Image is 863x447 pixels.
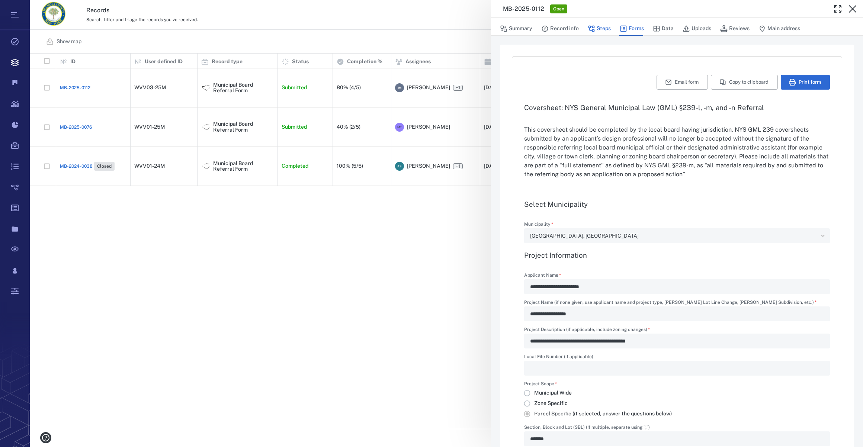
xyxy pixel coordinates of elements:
label: Local File Number (if applicable) [524,354,830,361]
div: [GEOGRAPHIC_DATA], [GEOGRAPHIC_DATA] [530,232,818,240]
label: Project Name (if none given, use applicant name and project type, [PERSON_NAME] Lot Line Change, ... [524,300,830,306]
button: Reviews [720,22,750,36]
span: Open [552,6,566,12]
div: Section, Block and Lot (SBL) (If multiple, separate using ";") [524,431,830,446]
div: Project Description (if applicable, include zoning changes) [524,334,830,348]
label: Applicant Name [524,273,830,279]
button: Copy to clipboard [711,75,778,90]
span: Parcel Specific (if selected, answer the questions below) [534,410,672,418]
label: Project Description (if applicable, include zoning changes) [524,327,830,334]
button: Main address [758,22,800,36]
div: Local File Number (if applicable) [524,361,830,376]
h3: Project Information [524,251,830,260]
button: Uploads [683,22,711,36]
button: Summary [500,22,532,36]
button: Print form [781,75,830,90]
p: This coversheet should be completed by the local board having jurisdiction. NYS GML 239 covershee... [524,125,830,179]
button: Data [653,22,674,36]
button: Close [845,1,860,16]
span: Municipal Wide [534,389,572,397]
button: Email form [657,75,708,90]
h3: Select Municipality [524,200,830,209]
div: Applicant Name [524,279,830,294]
label: Section, Block and Lot (SBL) (If multiple, separate using ";") [524,425,830,431]
label: Municipality [524,222,830,228]
h3: MB-2025-0112 [503,4,544,13]
h3: Coversheet: NYS General Municipal Law (GML) §239-l, -m, and -n Referral [524,103,830,112]
button: Record info [541,22,579,36]
span: Help [17,5,32,12]
div: Municipality [524,228,830,243]
span: Zone Specific [534,400,568,407]
button: Forms [620,22,644,36]
button: Steps [588,22,611,36]
label: Project Scope [524,382,678,388]
button: Toggle Fullscreen [830,1,845,16]
div: Project Name (if none given, use applicant name and project type, e.g. Smith Lot Line Change, Jon... [524,306,830,321]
